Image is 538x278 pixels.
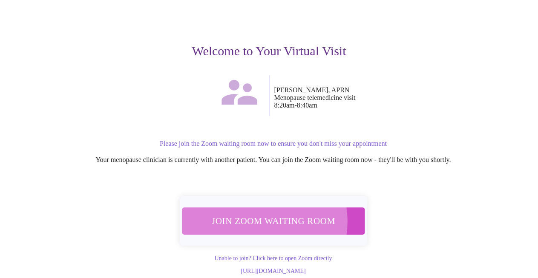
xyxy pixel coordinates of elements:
h3: Welcome to Your Virtual Visit [14,44,524,58]
p: Your menopause clinician is currently with another patient. You can join the Zoom waiting room no... [22,156,524,164]
a: Unable to join? Click here to open Zoom directly [214,255,332,261]
p: Please join the Zoom waiting room now to ensure you don't miss your appointment [22,140,524,148]
button: Join Zoom Waiting Room [182,207,365,234]
a: [URL][DOMAIN_NAME] [241,268,305,274]
span: Join Zoom Waiting Room [193,213,353,229]
p: [PERSON_NAME], APRN Menopause telemedicine visit 8:20am - 8:40am [274,86,525,109]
